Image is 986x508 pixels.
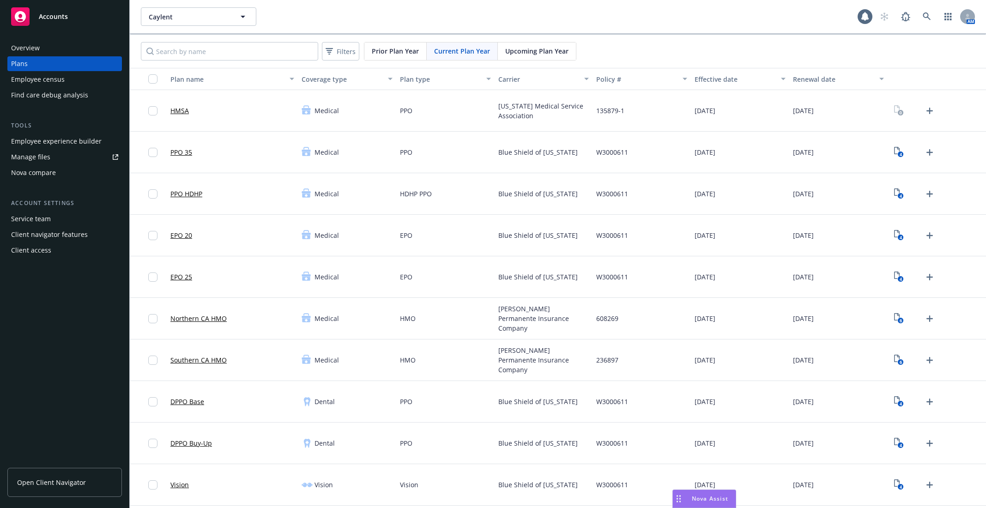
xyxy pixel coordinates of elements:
a: Upload Plan Documents [922,228,937,243]
input: Toggle Row Selected [148,439,157,448]
button: Effective date [691,68,789,90]
span: [DATE] [793,355,814,365]
span: Blue Shield of [US_STATE] [498,230,578,240]
span: [DATE] [695,106,715,115]
button: Plan name [167,68,298,90]
div: Plans [11,56,28,71]
button: Coverage type [298,68,396,90]
a: Southern CA HMO [170,355,227,365]
a: EPO 25 [170,272,192,282]
span: PPO [400,397,412,406]
span: HMO [400,355,416,365]
span: [DATE] [695,438,715,448]
a: Upload Plan Documents [922,187,937,201]
a: View Plan Documents [891,145,906,160]
a: Accounts [7,4,122,30]
a: View Plan Documents [891,270,906,284]
span: HDHP PPO [400,189,432,199]
span: [DATE] [793,480,814,490]
span: [DATE] [793,106,814,115]
button: Nova Assist [672,490,736,508]
input: Toggle Row Selected [148,356,157,365]
a: Search [918,7,936,26]
span: Prior Plan Year [372,46,419,56]
a: Find care debug analysis [7,88,122,103]
span: Vision [400,480,418,490]
div: Tools [7,121,122,130]
span: PPO [400,106,412,115]
span: W3000611 [596,480,628,490]
div: Carrier [498,74,579,84]
div: Effective date [695,74,775,84]
div: Employee census [11,72,65,87]
span: Open Client Navigator [17,478,86,487]
span: [DATE] [695,397,715,406]
span: Blue Shield of [US_STATE] [498,189,578,199]
span: [PERSON_NAME] Permanente Insurance Company [498,304,589,333]
span: [DATE] [793,147,814,157]
span: W3000611 [596,230,628,240]
a: Nova compare [7,165,122,180]
span: [DATE] [695,189,715,199]
span: Dental [315,438,335,448]
div: Find care debug analysis [11,88,88,103]
a: Manage files [7,150,122,164]
span: Medical [315,147,339,157]
a: Client navigator features [7,227,122,242]
span: Medical [315,106,339,115]
button: Carrier [495,68,593,90]
span: Blue Shield of [US_STATE] [498,147,578,157]
span: 135879-1 [596,106,624,115]
input: Toggle Row Selected [148,231,157,240]
input: Toggle Row Selected [148,480,157,490]
span: Accounts [39,13,68,20]
span: [DATE] [695,230,715,240]
span: HMO [400,314,416,323]
a: View Plan Documents [891,478,906,492]
button: Policy # [593,68,691,90]
a: View Plan Documents [891,311,906,326]
div: Employee experience builder [11,134,102,149]
a: PPO 35 [170,147,192,157]
a: View Plan Documents [891,103,906,118]
div: Overview [11,41,40,55]
div: Nova compare [11,165,56,180]
span: [DATE] [695,355,715,365]
a: EPO 20 [170,230,192,240]
div: Drag to move [673,490,684,508]
span: Medical [315,355,339,365]
span: Upcoming Plan Year [505,46,569,56]
text: 4 [899,442,901,448]
input: Toggle Row Selected [148,272,157,282]
span: PPO [400,438,412,448]
text: 4 [899,401,901,407]
text: 4 [899,484,901,490]
input: Toggle Row Selected [148,189,157,199]
a: Upload Plan Documents [922,394,937,409]
input: Search by name [141,42,318,60]
input: Toggle Row Selected [148,148,157,157]
a: HMSA [170,106,189,115]
span: Medical [315,272,339,282]
span: [DATE] [695,480,715,490]
a: Employee experience builder [7,134,122,149]
a: Upload Plan Documents [922,103,937,118]
span: Filters [337,47,356,56]
span: 236897 [596,355,618,365]
span: W3000611 [596,397,628,406]
a: Client access [7,243,122,258]
text: 4 [899,193,901,199]
a: PPO HDHP [170,189,202,199]
span: Medical [315,230,339,240]
div: Manage files [11,150,50,164]
input: Toggle Row Selected [148,106,157,115]
a: Report a Bug [896,7,915,26]
a: View Plan Documents [891,187,906,201]
div: Service team [11,212,51,226]
button: Plan type [396,68,495,90]
span: Medical [315,189,339,199]
text: 4 [899,276,901,282]
input: Toggle Row Selected [148,314,157,323]
a: Plans [7,56,122,71]
a: View Plan Documents [891,436,906,451]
